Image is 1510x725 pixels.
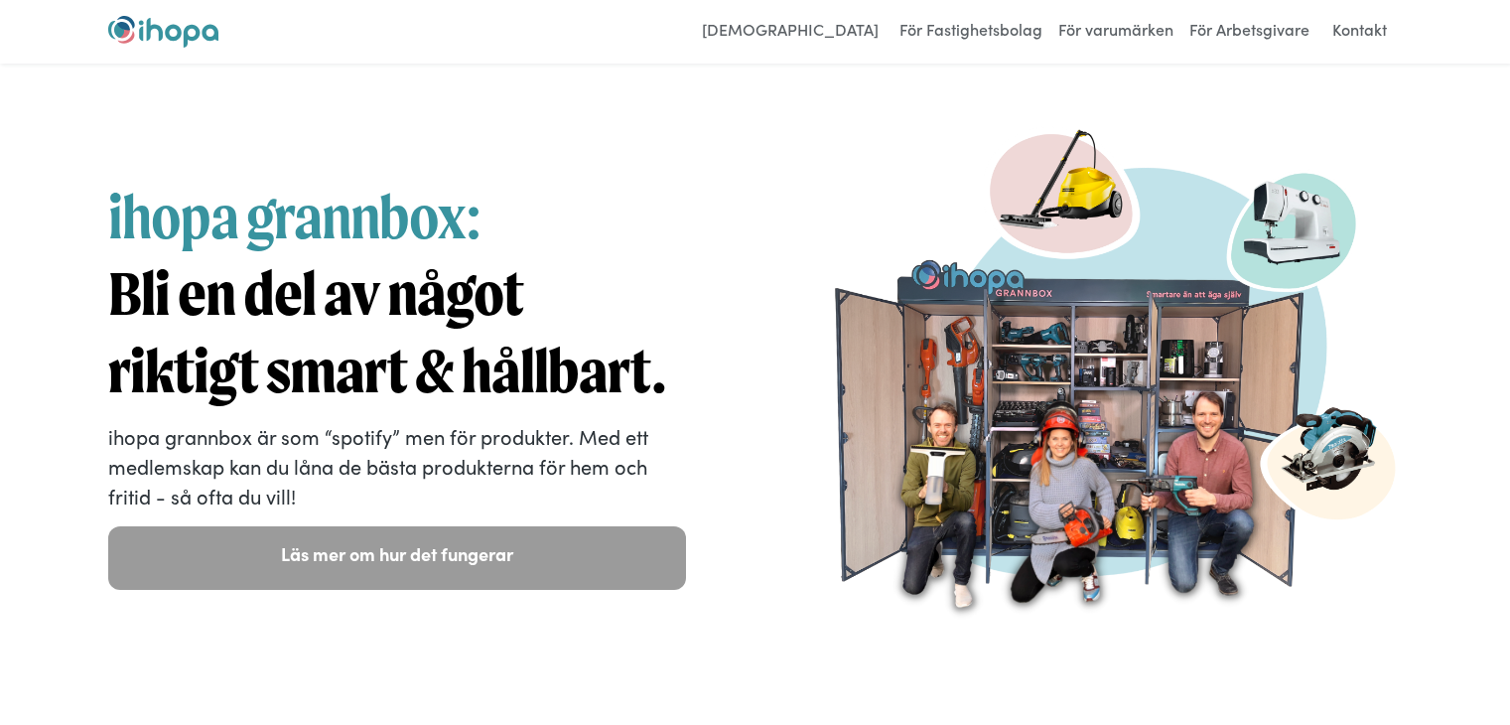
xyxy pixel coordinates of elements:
a: För Arbetsgivare [1184,16,1314,48]
a: [DEMOGRAPHIC_DATA] [692,16,889,48]
a: För varumärken [1053,16,1178,48]
a: home [108,16,218,48]
a: Läs mer om hur det fungerar [108,526,687,590]
span: ihopa grannbox: [108,181,480,252]
a: För Fastighetsbolag [894,16,1047,48]
p: ihopa grannbox är som “spotify” men för produkter. Med ett medlemskap kan du låna de bästa produk... [108,421,687,510]
strong: Bli en del av något riktigt smart & hållbart. [108,257,666,407]
img: ihopa logo [108,16,218,48]
a: Kontakt [1320,16,1399,48]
